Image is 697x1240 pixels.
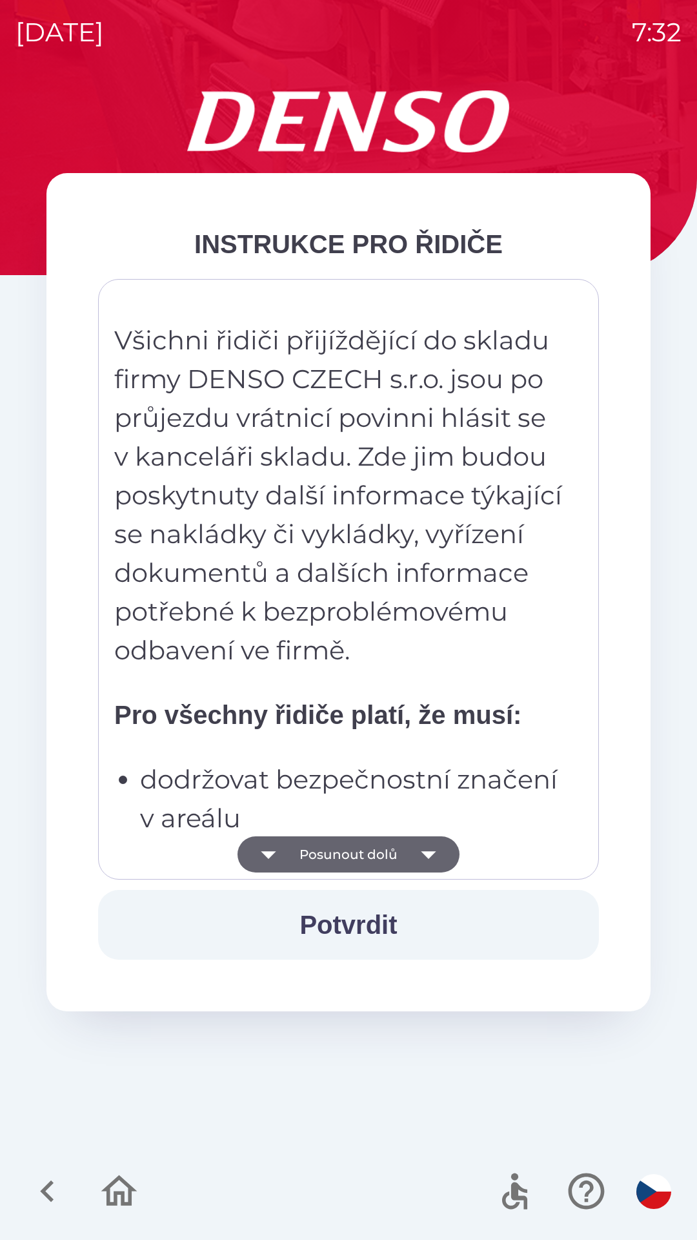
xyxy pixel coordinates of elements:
[237,836,460,873] button: Posunout dolů
[114,321,565,670] p: Všichni řidiči přijíždějící do skladu firmy DENSO CZECH s.r.o. jsou po průjezdu vrátnicí povinni ...
[46,90,651,152] img: Logo
[636,1174,671,1209] img: cs flag
[15,13,104,52] p: [DATE]
[632,13,682,52] p: 7:32
[114,701,521,729] strong: Pro všechny řidiče platí, že musí:
[140,760,565,838] p: dodržovat bezpečnostní značení v areálu
[98,890,599,960] button: Potvrdit
[98,225,599,263] div: INSTRUKCE PRO ŘIDIČE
